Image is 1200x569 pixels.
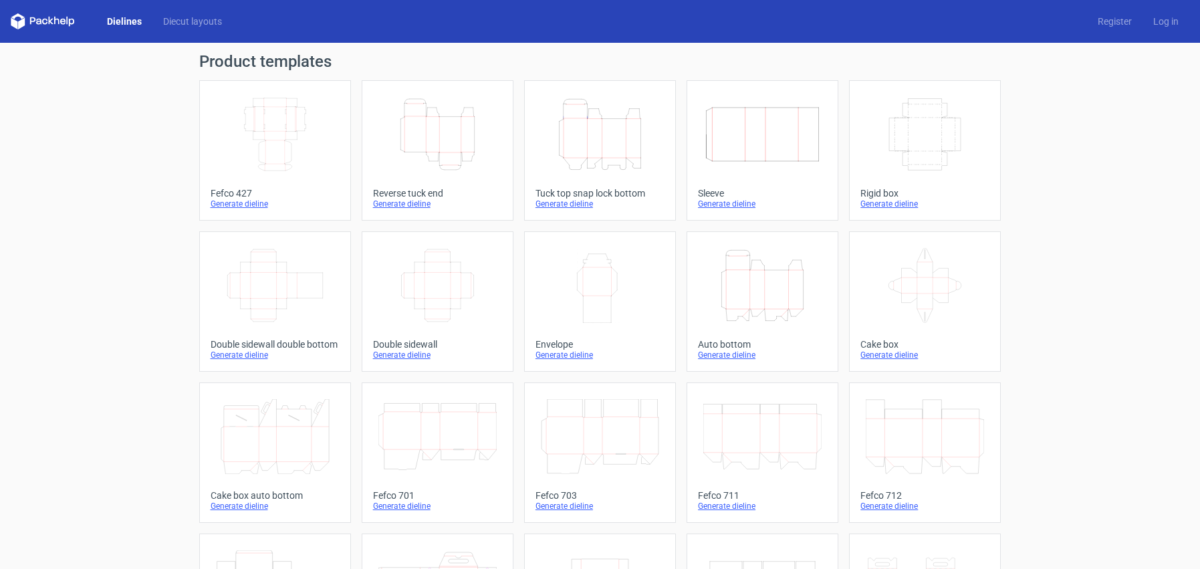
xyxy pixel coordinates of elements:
div: Generate dieline [535,350,665,360]
a: Double sidewallGenerate dieline [362,231,513,372]
div: Fefco 427 [211,188,340,199]
div: Sleeve [698,188,827,199]
div: Generate dieline [373,501,502,511]
div: Envelope [535,339,665,350]
a: Cake box auto bottomGenerate dieline [199,382,351,523]
div: Generate dieline [211,199,340,209]
div: Generate dieline [860,199,989,209]
a: Diecut layouts [152,15,233,28]
a: Log in [1143,15,1189,28]
div: Fefco 703 [535,490,665,501]
div: Double sidewall double bottom [211,339,340,350]
h1: Product templates [199,53,1001,70]
a: Fefco 711Generate dieline [687,382,838,523]
a: Fefco 712Generate dieline [849,382,1001,523]
a: EnvelopeGenerate dieline [524,231,676,372]
div: Cake box auto bottom [211,490,340,501]
div: Generate dieline [860,350,989,360]
a: Cake boxGenerate dieline [849,231,1001,372]
div: Rigid box [860,188,989,199]
a: Tuck top snap lock bottomGenerate dieline [524,80,676,221]
a: Double sidewall double bottomGenerate dieline [199,231,351,372]
div: Generate dieline [535,501,665,511]
a: Fefco 703Generate dieline [524,382,676,523]
div: Fefco 701 [373,490,502,501]
div: Generate dieline [211,501,340,511]
a: Dielines [96,15,152,28]
div: Generate dieline [535,199,665,209]
div: Generate dieline [860,501,989,511]
div: Generate dieline [698,501,827,511]
a: Reverse tuck endGenerate dieline [362,80,513,221]
div: Generate dieline [373,350,502,360]
div: Cake box [860,339,989,350]
div: Fefco 712 [860,490,989,501]
div: Fefco 711 [698,490,827,501]
div: Generate dieline [698,199,827,209]
a: Fefco 701Generate dieline [362,382,513,523]
div: Reverse tuck end [373,188,502,199]
a: Fefco 427Generate dieline [199,80,351,221]
a: Register [1087,15,1143,28]
div: Double sidewall [373,339,502,350]
div: Tuck top snap lock bottom [535,188,665,199]
div: Generate dieline [211,350,340,360]
div: Generate dieline [698,350,827,360]
a: Auto bottomGenerate dieline [687,231,838,372]
a: Rigid boxGenerate dieline [849,80,1001,221]
div: Auto bottom [698,339,827,350]
div: Generate dieline [373,199,502,209]
a: SleeveGenerate dieline [687,80,838,221]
